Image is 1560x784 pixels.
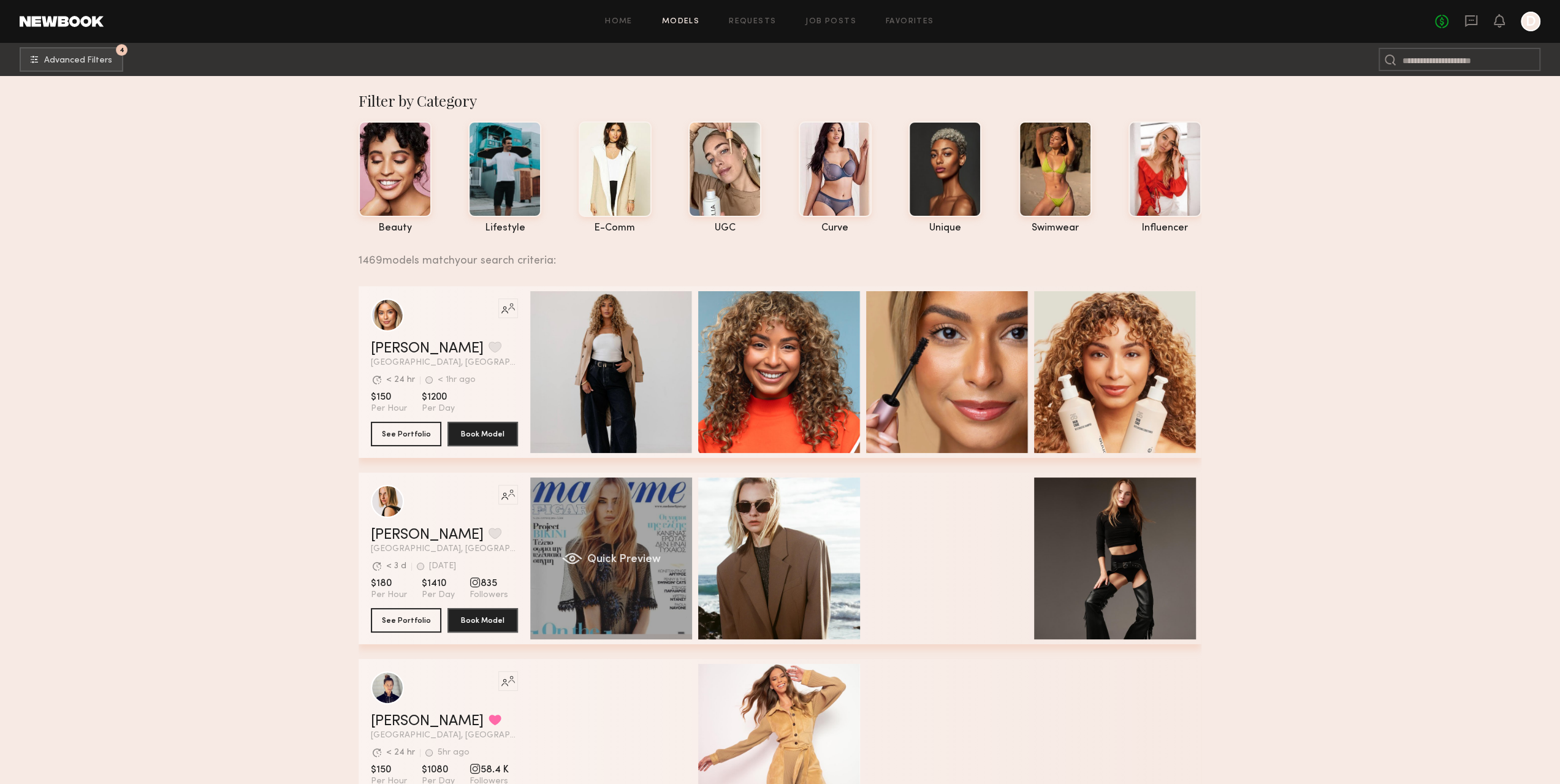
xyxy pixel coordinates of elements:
div: curve [799,223,872,234]
div: 1469 models match your search criteria: [359,241,1192,267]
button: 4Advanced Filters [20,47,123,72]
div: influencer [1128,223,1201,234]
span: Quick Preview [923,740,997,752]
button: Book Model [447,608,518,633]
span: 835 [470,577,508,590]
span: $1080 [422,764,455,776]
span: 58.4 K [470,764,509,776]
a: Favorites [886,18,934,26]
span: Quick Preview [755,554,829,565]
span: Advanced Filters [44,56,112,65]
span: Followers [470,590,508,601]
div: lifestyle [468,223,541,234]
div: e-comm [579,223,652,234]
span: Quick Preview [1091,368,1165,379]
a: [PERSON_NAME] [371,341,484,356]
span: Quick Preview [923,554,997,565]
div: [DATE] [429,562,456,571]
a: D [1521,12,1540,31]
a: [PERSON_NAME] [371,714,484,729]
a: Models [662,18,699,26]
span: Per Hour [371,403,407,414]
span: $150 [371,764,407,776]
span: Per Hour [371,590,407,601]
button: See Portfolio [371,422,441,446]
a: Requests [729,18,776,26]
div: < 24 hr [386,376,415,384]
span: Per Day [422,403,455,414]
span: Quick Preview [587,368,661,379]
span: $1200 [422,391,455,403]
span: Quick Preview [755,740,829,752]
a: Job Posts [805,18,856,26]
div: 5hr ago [438,748,470,757]
div: unique [908,223,981,234]
span: Per Day [422,590,455,601]
a: [PERSON_NAME] [371,528,484,542]
span: [GEOGRAPHIC_DATA], [GEOGRAPHIC_DATA] [371,731,518,740]
span: Quick Preview [587,740,661,752]
span: Quick Preview [1091,554,1165,565]
div: beauty [359,223,432,234]
button: Book Model [447,422,518,446]
span: [GEOGRAPHIC_DATA], [GEOGRAPHIC_DATA] [371,359,518,367]
a: Home [605,18,633,26]
span: $180 [371,577,407,590]
button: See Portfolio [371,608,441,633]
span: Quick Preview [1091,740,1165,752]
span: [GEOGRAPHIC_DATA], [GEOGRAPHIC_DATA] [371,545,518,554]
span: Quick Preview [755,368,829,379]
span: $150 [371,391,407,403]
span: Quick Preview [923,368,997,379]
div: swimwear [1019,223,1092,234]
div: Filter by Category [359,91,1201,110]
span: $1410 [422,577,455,590]
div: < 1hr ago [438,376,476,384]
span: 4 [120,47,124,53]
span: Quick Preview [587,554,661,565]
div: < 3 d [386,562,406,571]
div: < 24 hr [386,748,415,757]
div: UGC [688,223,761,234]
